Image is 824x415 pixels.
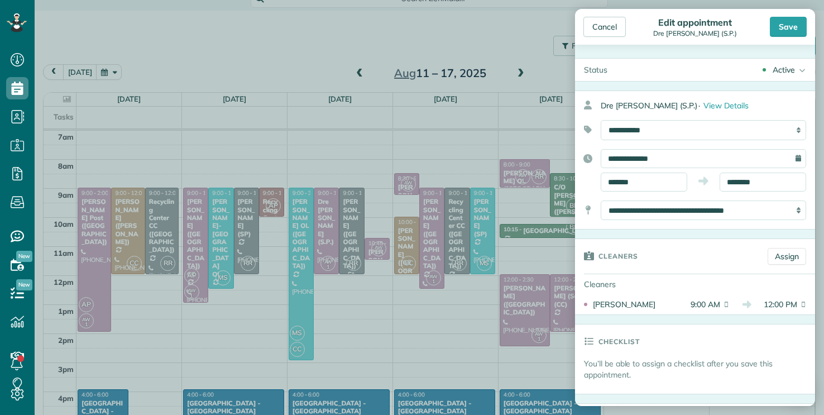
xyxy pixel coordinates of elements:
[773,64,795,75] div: Active
[16,251,32,262] span: New
[575,59,616,81] div: Status
[601,96,815,116] div: Dre [PERSON_NAME] (S.P.)
[770,17,807,37] div: Save
[703,101,749,111] span: View Details
[598,325,640,358] h3: Checklist
[598,239,638,273] h3: Cleaners
[16,279,32,290] span: New
[583,17,626,37] div: Cancel
[650,17,740,28] div: Edit appointment
[593,299,679,310] div: [PERSON_NAME]
[575,274,653,294] div: Cleaners
[768,248,806,265] a: Assign
[698,101,700,111] span: ·
[759,299,797,310] span: 12:00 PM
[584,358,815,380] p: You’ll be able to assign a checklist after you save this appointment.
[650,30,740,37] div: Dre [PERSON_NAME] (S.P.)
[682,299,720,310] span: 9:00 AM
